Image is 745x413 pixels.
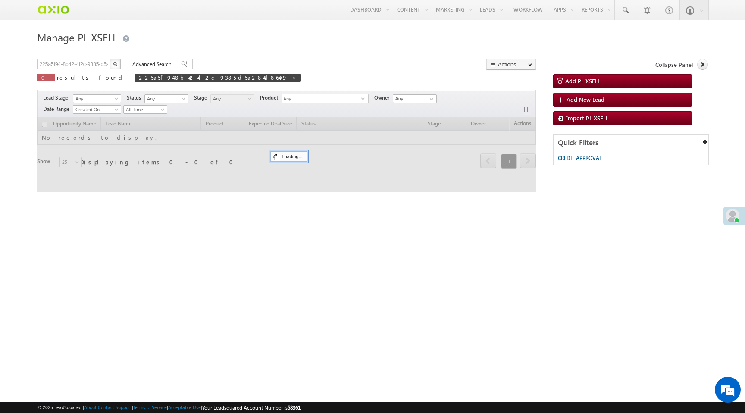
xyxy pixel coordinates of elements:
span: All Time [124,106,165,113]
div: Quick Filters [554,135,708,151]
span: Date Range [43,105,73,113]
a: Terms of Service [133,404,167,410]
span: Created On [73,106,118,113]
input: Type to Search [393,94,437,103]
span: Manage PL XSELL [37,30,117,44]
span: Any [282,94,361,104]
span: Add PL XSELL [565,77,600,84]
span: Stage [194,94,210,102]
div: Loading... [270,151,307,162]
span: results found [57,74,125,81]
button: Actions [486,59,536,70]
span: Any [73,95,118,103]
img: Custom Logo [37,2,69,17]
span: CREDIT APPROVAL [558,155,602,161]
a: All Time [123,105,167,114]
span: Lead Stage [43,94,72,102]
a: Acceptable Use [168,404,201,410]
span: Status [127,94,144,102]
span: 0 [41,74,50,81]
span: Collapse Panel [655,61,693,69]
span: © 2025 LeadSquared | | | | | [37,404,301,412]
span: Your Leadsquared Account Number is [202,404,301,411]
span: Add New Lead [567,96,604,103]
span: Owner [374,94,393,102]
span: Any [145,95,186,103]
div: Any [282,94,369,103]
a: About [84,404,97,410]
span: Import PL XSELL [566,114,608,122]
a: Any [144,94,188,103]
span: 58361 [288,404,301,411]
span: Product [260,94,282,102]
span: Advanced Search [132,60,174,68]
a: Show All Items [425,95,436,103]
span: 225a5f94-8b42-4f2c-9385-d5a284d86479 [139,74,288,81]
a: Any [210,94,254,103]
span: Any [211,95,252,103]
a: Any [73,94,121,103]
img: Search [113,62,117,66]
a: Created On [73,105,121,114]
a: Contact Support [98,404,132,410]
span: select [361,97,368,100]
